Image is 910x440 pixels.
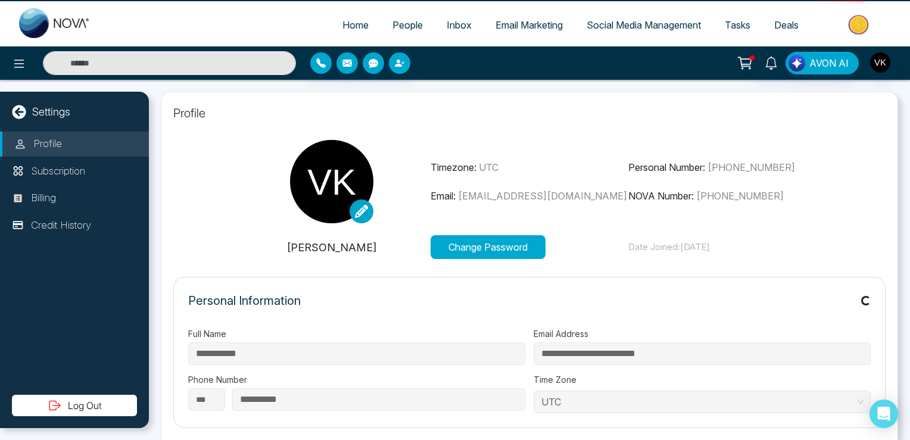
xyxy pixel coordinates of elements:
a: People [381,14,435,36]
p: Date Joined: [DATE] [628,241,826,254]
button: Log Out [12,395,137,416]
span: Tasks [725,19,750,31]
img: User Avatar [870,52,890,73]
span: [EMAIL_ADDRESS][DOMAIN_NAME] [458,190,627,202]
p: [PERSON_NAME] [233,239,431,255]
span: Social Media Management [587,19,701,31]
span: UTC [541,393,863,411]
p: NOVA Number: [628,189,826,203]
p: Billing [31,191,56,206]
span: UTC [479,161,498,173]
div: Open Intercom Messenger [870,400,898,428]
button: AVON AI [786,52,859,74]
span: Inbox [447,19,472,31]
a: Home [331,14,381,36]
p: Profile [33,136,62,152]
span: People [392,19,423,31]
button: Change Password [431,235,546,259]
span: [PHONE_NUMBER] [696,190,784,202]
label: Email Address [534,327,871,340]
p: Email: [431,189,628,203]
p: Timezone: [431,160,628,174]
p: Credit History [31,218,91,233]
span: [PHONE_NUMBER] [708,161,795,173]
p: Settings [32,104,70,120]
a: Social Media Management [575,14,713,36]
a: Deals [762,14,811,36]
span: Email Marketing [495,19,563,31]
p: Subscription [31,164,85,179]
p: Personal Number: [628,160,826,174]
label: Time Zone [534,373,871,386]
img: Lead Flow [789,55,805,71]
img: Market-place.gif [816,11,903,38]
a: Inbox [435,14,484,36]
span: Home [342,19,369,31]
img: Nova CRM Logo [19,8,91,38]
span: AVON AI [809,56,849,70]
p: Profile [173,104,886,122]
a: Email Marketing [484,14,575,36]
span: Deals [774,19,799,31]
a: Tasks [713,14,762,36]
label: Phone Number [188,373,525,386]
label: Full Name [188,327,525,340]
p: Personal Information [188,292,301,310]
